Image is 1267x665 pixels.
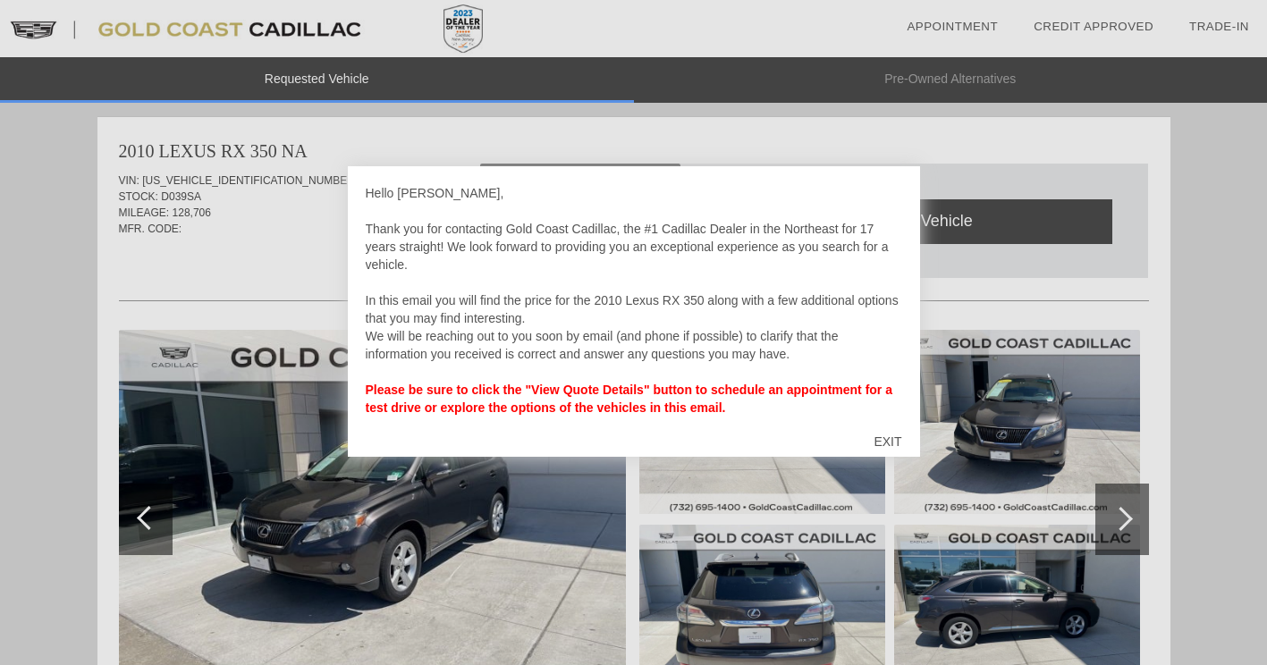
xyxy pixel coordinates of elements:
[907,20,998,33] a: Appointment
[1034,20,1153,33] a: Credit Approved
[366,383,892,415] b: Please be sure to click the "View Quote Details" button to schedule an appointment for a test dri...
[856,415,919,468] div: EXIT
[1189,20,1249,33] a: Trade-In
[366,184,902,417] div: Hello [PERSON_NAME], Thank you for contacting Gold Coast Cadillac, the #1 Cadillac Dealer in the ...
